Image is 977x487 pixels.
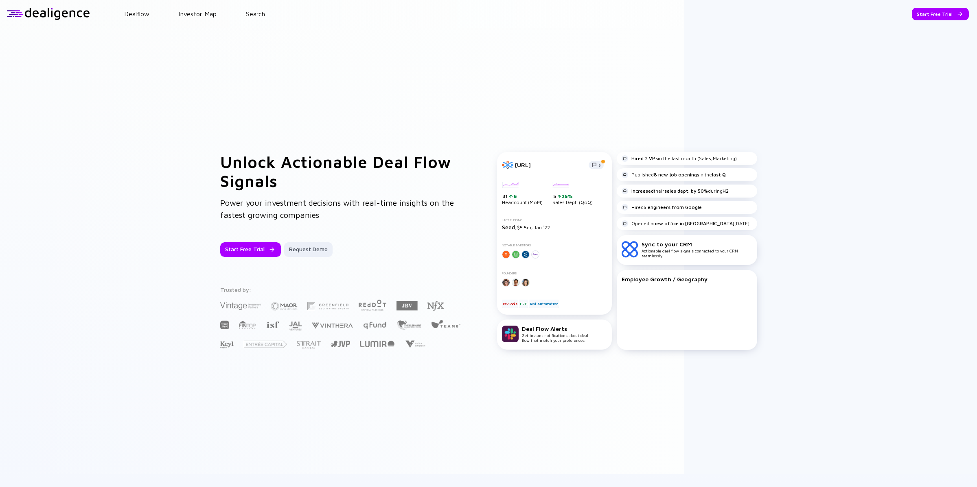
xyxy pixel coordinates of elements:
button: Start Free Trial [912,8,969,20]
div: Headcount (MoM) [502,182,543,206]
div: DevTools [502,300,518,308]
strong: last Q [712,172,726,178]
div: Sync to your CRM [642,241,752,248]
img: Jerusalem Venture Partners [331,341,350,347]
div: their during [622,188,729,194]
img: Viola Growth [404,340,426,348]
div: [URL] [515,161,584,168]
strong: 8 new job openings [654,172,699,178]
div: Notable Investors [502,243,607,247]
img: Red Dot Capital Partners [358,298,387,311]
img: Israel Secondary Fund [266,321,279,328]
img: Maor Investments [271,300,298,313]
strong: Hired 2 VPs [631,155,658,161]
div: 6 [513,193,517,199]
div: $5.5m, Jan `22 [502,224,607,230]
div: Deal Flow Alerts [522,325,588,332]
div: Sales Dept. (QoQ) [552,182,593,206]
strong: H2 [723,188,729,194]
img: JAL Ventures [289,322,302,330]
div: Test Automation [529,300,559,308]
div: Opened a [DATE] [622,220,749,227]
img: Strait Capital [297,341,321,349]
img: Key1 Capital [220,341,234,349]
button: Start Free Trial [220,242,281,257]
div: Last Funding [502,218,607,222]
div: 25% [561,193,573,199]
a: Investor Map [179,10,217,17]
div: Hired [622,204,702,211]
a: Dealflow [124,10,149,17]
strong: sales dept. by 50% [664,188,708,194]
img: JBV Capital [396,300,418,311]
div: B2B [519,300,528,308]
img: FINTOP Capital [239,320,256,329]
a: Search [246,10,265,17]
span: Power your investment decisions with real-time insights on the fastest growing companies [220,198,454,220]
img: The Elephant [396,320,421,330]
strong: new office in [GEOGRAPHIC_DATA] [653,220,734,226]
div: Published in the [622,172,726,178]
img: NFX [427,301,444,311]
div: Get instant notifications about deal flow that match your preferences [522,325,588,343]
img: Lumir Ventures [360,341,394,347]
h1: Unlock Actionable Deal Flow Signals [220,152,464,190]
div: in the last month (Sales,Marketing) [622,155,737,162]
span: Seed, [502,224,517,230]
img: Vintage Investment Partners [220,301,261,311]
img: Q Fund [363,320,387,330]
div: Actionable deal flow signals connected to your CRM seamlessly [642,241,752,258]
img: Vinthera [311,322,353,329]
strong: Increased [631,188,654,194]
div: Trusted by: [220,286,462,293]
button: Request Demo [284,242,333,257]
img: Entrée Capital [244,341,287,348]
strong: 5 engineers from Google [644,204,702,210]
div: Employee Growth / Geography [622,276,752,283]
img: Team8 [431,320,460,328]
img: Greenfield Partners [307,302,348,310]
div: Founders [502,272,607,275]
div: 31 [503,193,543,200]
div: 5 [553,193,593,200]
